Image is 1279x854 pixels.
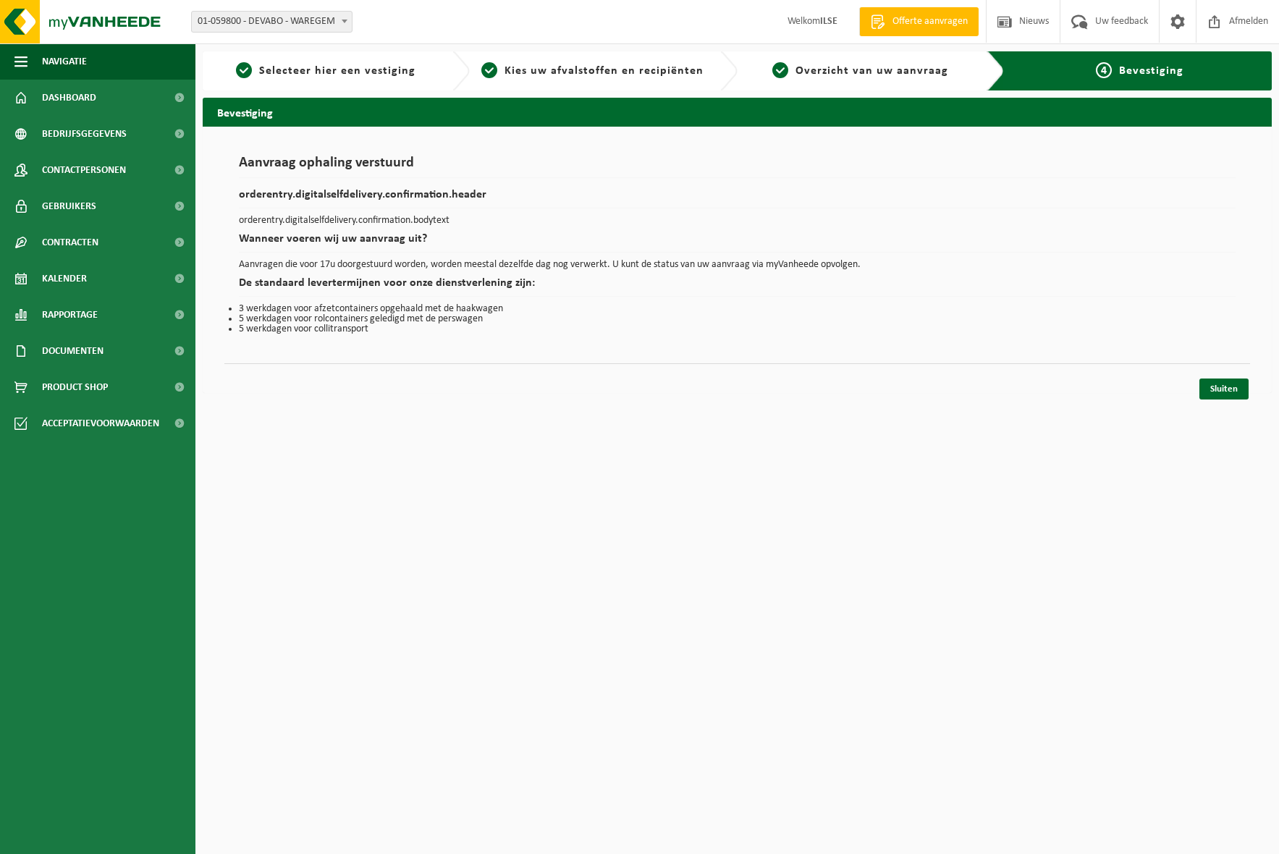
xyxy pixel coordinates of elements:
span: Kies uw afvalstoffen en recipiënten [505,65,704,77]
span: 1 [236,62,252,78]
strong: ILSE [820,16,837,27]
span: Kalender [42,261,87,297]
span: Documenten [42,333,104,369]
a: 1Selecteer hier een vestiging [210,62,441,80]
p: Aanvragen die voor 17u doorgestuurd worden, worden meestal dezelfde dag nog verwerkt. U kunt de s... [239,260,1236,270]
span: Overzicht van uw aanvraag [795,65,948,77]
span: 3 [772,62,788,78]
h2: Bevestiging [203,98,1272,126]
span: 01-059800 - DEVABO - WAREGEM [192,12,352,32]
span: 01-059800 - DEVABO - WAREGEM [191,11,353,33]
span: 4 [1096,62,1112,78]
span: Dashboard [42,80,96,116]
h1: Aanvraag ophaling verstuurd [239,156,1236,178]
h2: orderentry.digitalselfdelivery.confirmation.header [239,189,1236,208]
span: 2 [481,62,497,78]
span: Selecteer hier een vestiging [259,65,415,77]
span: Offerte aanvragen [889,14,971,29]
a: Sluiten [1199,379,1249,399]
p: orderentry.digitalselfdelivery.confirmation.bodytext [239,216,1236,226]
span: Rapportage [42,297,98,333]
h2: Wanneer voeren wij uw aanvraag uit? [239,233,1236,253]
li: 5 werkdagen voor rolcontainers geledigd met de perswagen [239,314,1236,324]
span: Acceptatievoorwaarden [42,405,159,441]
span: Bedrijfsgegevens [42,116,127,152]
li: 5 werkdagen voor collitransport [239,324,1236,334]
li: 3 werkdagen voor afzetcontainers opgehaald met de haakwagen [239,304,1236,314]
a: 3Overzicht van uw aanvraag [745,62,976,80]
span: Bevestiging [1119,65,1183,77]
a: 2Kies uw afvalstoffen en recipiënten [477,62,708,80]
h2: De standaard levertermijnen voor onze dienstverlening zijn: [239,277,1236,297]
span: Gebruikers [42,188,96,224]
a: Offerte aanvragen [859,7,979,36]
span: Contracten [42,224,98,261]
span: Contactpersonen [42,152,126,188]
span: Product Shop [42,369,108,405]
span: Navigatie [42,43,87,80]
